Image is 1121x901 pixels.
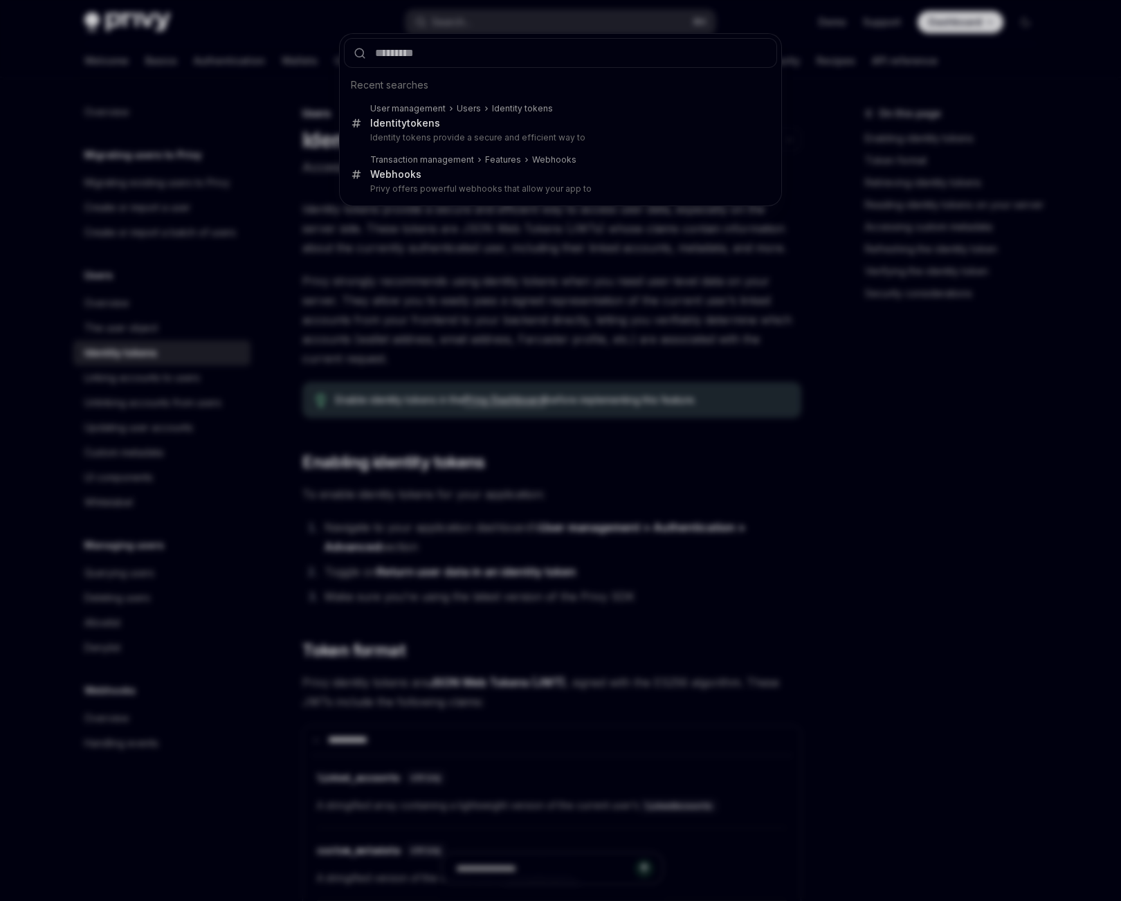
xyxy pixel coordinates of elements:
div: Webhooks [532,154,576,165]
div: User management [370,103,446,114]
b: Identity [370,117,407,129]
div: Users [457,103,481,114]
div: Identity tokens [492,103,553,114]
div: tokens [370,117,440,129]
div: Features [485,154,521,165]
div: s [370,168,421,181]
p: Privy offers powerful webhooks that allow your app to [370,183,748,194]
div: Transaction management [370,154,474,165]
b: Webhook [370,168,416,180]
p: Identity tokens provide a secure and efficient way to [370,132,748,143]
span: Recent searches [351,78,428,92]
